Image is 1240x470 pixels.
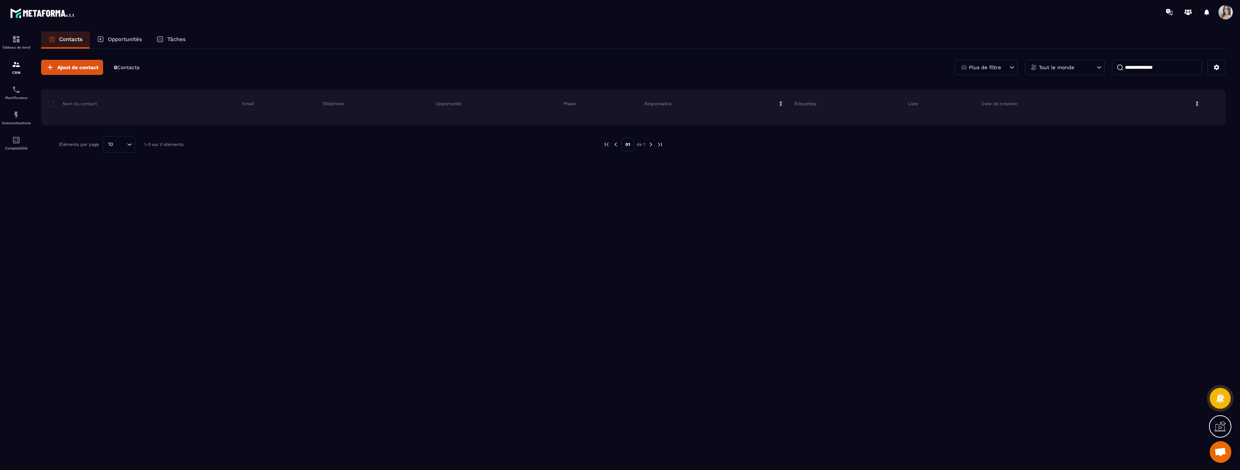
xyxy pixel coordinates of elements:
img: logo [10,6,75,19]
button: Ajout de contact [41,60,103,75]
p: CRM [2,71,31,75]
a: formationformationCRM [2,55,31,80]
a: Ouvrir le chat [1210,441,1231,463]
img: scheduler [12,85,21,94]
p: Responsable [645,101,672,107]
p: Étiquettes [794,101,816,107]
p: Email [242,101,254,107]
p: Automatisations [2,121,31,125]
p: Date de création [982,101,1017,107]
img: next [648,141,654,148]
input: Search for option [116,140,125,148]
a: Opportunités [90,31,149,49]
a: accountantaccountantComptabilité [2,130,31,156]
img: prev [603,141,610,148]
img: accountant [12,136,21,144]
p: Opportunités [108,36,142,42]
p: de 1 [637,142,645,147]
div: Search for option [103,136,135,153]
p: 01 [621,138,634,151]
img: prev [612,141,619,148]
p: Éléments par page [59,142,99,147]
p: Opportunité [436,101,461,107]
a: automationsautomationsAutomatisations [2,105,31,130]
p: Nom du contact [48,101,97,107]
a: formationformationTableau de bord [2,30,31,55]
p: 1-0 sur 0 éléments [144,142,183,147]
img: formation [12,60,21,69]
span: Ajout de contact [57,64,98,71]
p: Contacts [59,36,83,42]
p: Tout le monde [1039,65,1074,70]
span: 10 [106,140,116,148]
p: Planificateur [2,96,31,100]
p: Comptabilité [2,146,31,150]
a: Tâches [149,31,193,49]
p: Liste [908,101,918,107]
a: schedulerschedulerPlanificateur [2,80,31,105]
p: 0 [114,64,139,71]
p: Plus de filtre [969,65,1001,70]
p: Tableau de bord [2,45,31,49]
p: Phase [563,101,576,107]
img: next [657,141,663,148]
span: Contacts [117,64,139,70]
p: Tâches [167,36,186,42]
a: Contacts [41,31,90,49]
p: Téléphone [322,101,344,107]
img: formation [12,35,21,44]
img: automations [12,111,21,119]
